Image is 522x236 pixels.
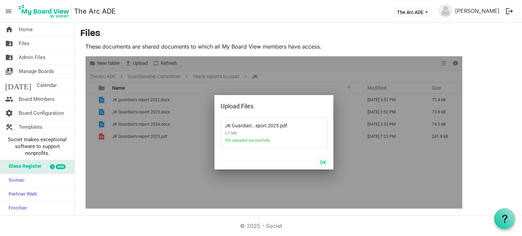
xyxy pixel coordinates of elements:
span: switch_account [5,65,13,78]
span: JK Guardian's report 2025.pdf [225,119,279,128]
span: Calendar [37,78,57,92]
span: Home [19,23,33,36]
div: new [56,164,66,169]
span: Manage Boards [19,65,54,78]
img: My Board View Logo [17,3,71,20]
span: home [5,23,13,36]
span: folder_shared [5,37,13,50]
span: Sumac [5,174,24,187]
span: Partner Web [5,188,37,201]
span: construction [5,120,13,134]
button: The Arc ADE dropdownbutton [393,7,432,17]
img: no-profile-picture.svg [439,4,452,18]
span: Files [19,37,30,50]
a: [PERSON_NAME] [452,4,502,18]
span: Societ makes exceptional software to support nonprofits. [3,136,71,157]
span: settings [5,106,13,120]
span: Templates [19,120,42,134]
span: Glass Register [5,160,41,174]
a: © 2025 - Societ [240,222,282,229]
span: Admin Files [19,51,46,64]
a: The Arc ADE [74,4,116,18]
a: My Board View Logo [17,3,74,20]
span: [DATE] [5,78,31,92]
span: folder_shared [5,51,13,64]
button: OK [315,157,331,167]
span: menu [2,5,15,18]
div: Upload Files [221,101,306,111]
p: These documents are shared documents to which all My Board View members have access. [85,42,463,51]
button: logout [502,4,517,18]
span: Board Configuration [19,106,64,120]
span: 0.2 MB [225,128,296,138]
span: people [5,92,13,106]
span: Board Members [19,92,55,106]
h3: Files [80,28,517,40]
span: Frontier [5,202,27,215]
span: File uploaded successfully [225,138,296,147]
